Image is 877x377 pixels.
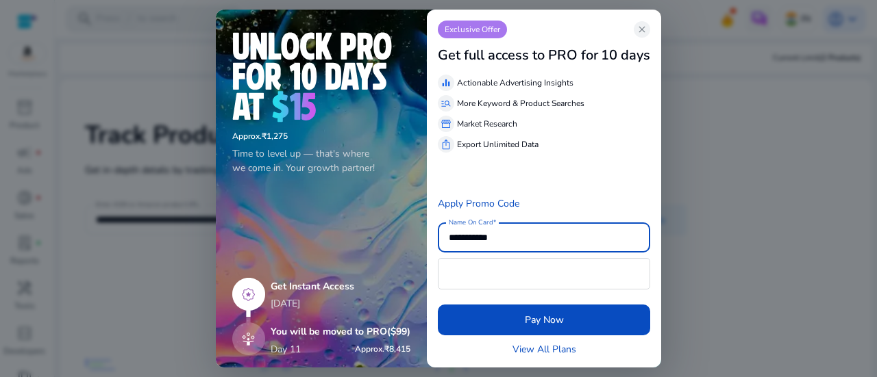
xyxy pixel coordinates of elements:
a: View All Plans [512,342,576,356]
h3: 10 days [601,47,650,64]
button: Pay Now [438,304,650,335]
h5: Get Instant Access [271,281,410,293]
p: Actionable Advertising Insights [457,77,573,89]
span: manage_search [441,98,452,109]
p: Market Research [457,118,517,130]
h5: You will be moved to PRO [271,326,410,338]
p: Day 11 [271,342,301,356]
span: equalizer [441,77,452,88]
span: storefront [441,118,452,129]
span: Approx. [355,343,384,354]
p: [DATE] [271,296,410,311]
span: ios_share [441,139,452,150]
iframe: Secure card payment input frame [445,260,643,287]
h3: Get full access to PRO for [438,47,598,64]
h6: ₹8,415 [355,344,410,354]
p: Exclusive Offer [438,21,507,38]
a: Apply Promo Code [438,197,519,210]
h6: ₹1,275 [232,131,410,141]
span: close [637,24,647,35]
p: More Keyword & Product Searches [457,97,584,109]
mat-label: Name On Card [449,218,493,227]
p: Time to level up — that's where we come in. Your growth partner! [232,146,410,175]
span: ($99) [387,325,410,338]
p: Export Unlimited Data [457,138,539,151]
span: Approx. [232,131,262,142]
span: Pay Now [525,313,564,327]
